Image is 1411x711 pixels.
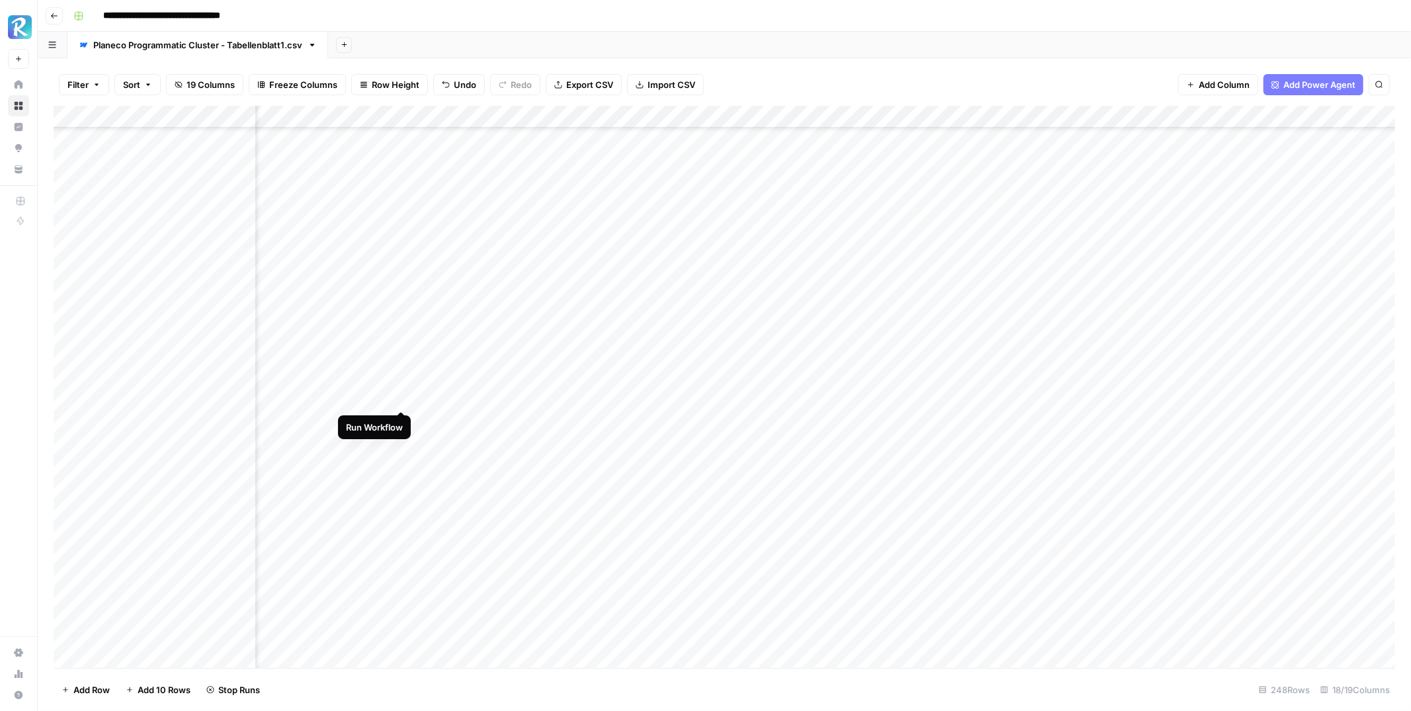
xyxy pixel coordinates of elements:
[54,679,118,700] button: Add Row
[8,95,29,116] a: Browse
[269,78,337,91] span: Freeze Columns
[8,159,29,180] a: Your Data
[1254,679,1315,700] div: 248 Rows
[8,116,29,138] a: Insights
[8,11,29,44] button: Workspace: Radyant
[1178,74,1258,95] button: Add Column
[546,74,622,95] button: Export CSV
[93,38,302,52] div: Planeco Programmatic Cluster - Tabellenblatt1.csv
[1263,74,1363,95] button: Add Power Agent
[346,421,403,434] div: Run Workflow
[123,78,140,91] span: Sort
[511,78,532,91] span: Redo
[351,74,428,95] button: Row Height
[187,78,235,91] span: 19 Columns
[454,78,476,91] span: Undo
[73,683,110,696] span: Add Row
[490,74,540,95] button: Redo
[8,74,29,95] a: Home
[67,78,89,91] span: Filter
[566,78,613,91] span: Export CSV
[138,683,191,696] span: Add 10 Rows
[218,683,260,696] span: Stop Runs
[648,78,695,91] span: Import CSV
[8,642,29,663] a: Settings
[67,32,328,58] a: Planeco Programmatic Cluster - Tabellenblatt1.csv
[118,679,198,700] button: Add 10 Rows
[8,685,29,706] button: Help + Support
[1283,78,1355,91] span: Add Power Agent
[166,74,243,95] button: 19 Columns
[8,663,29,685] a: Usage
[198,679,268,700] button: Stop Runs
[1199,78,1250,91] span: Add Column
[114,74,161,95] button: Sort
[8,15,32,39] img: Radyant Logo
[249,74,346,95] button: Freeze Columns
[372,78,419,91] span: Row Height
[433,74,485,95] button: Undo
[59,74,109,95] button: Filter
[1315,679,1395,700] div: 18/19 Columns
[8,138,29,159] a: Opportunities
[627,74,704,95] button: Import CSV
